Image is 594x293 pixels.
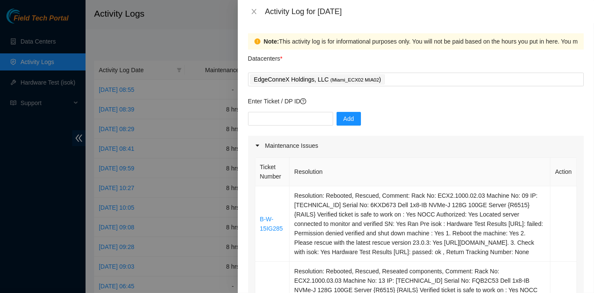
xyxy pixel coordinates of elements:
[337,112,361,126] button: Add
[255,143,260,148] span: caret-right
[248,136,584,155] div: Maintenance Issues
[255,158,290,186] th: Ticket Number
[331,77,379,82] span: ( Miami_ECX02 MIA02
[550,158,577,186] th: Action
[248,97,584,106] p: Enter Ticket / DP ID
[254,75,381,85] p: EdgeConneX Holdings, LLC )
[300,98,306,104] span: question-circle
[248,8,260,16] button: Close
[343,114,354,123] span: Add
[290,158,550,186] th: Resolution
[290,186,550,262] td: Resolution: Rebooted, Rescued, Comment: Rack No: ECX2.1000.02.03 Machine No: 09 IP: [TECHNICAL_ID...
[251,8,257,15] span: close
[254,38,260,44] span: exclamation-circle
[248,50,283,63] p: Datacenters
[265,7,584,16] div: Activity Log for [DATE]
[264,37,279,46] strong: Note:
[260,216,283,232] a: B-W-15IG285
